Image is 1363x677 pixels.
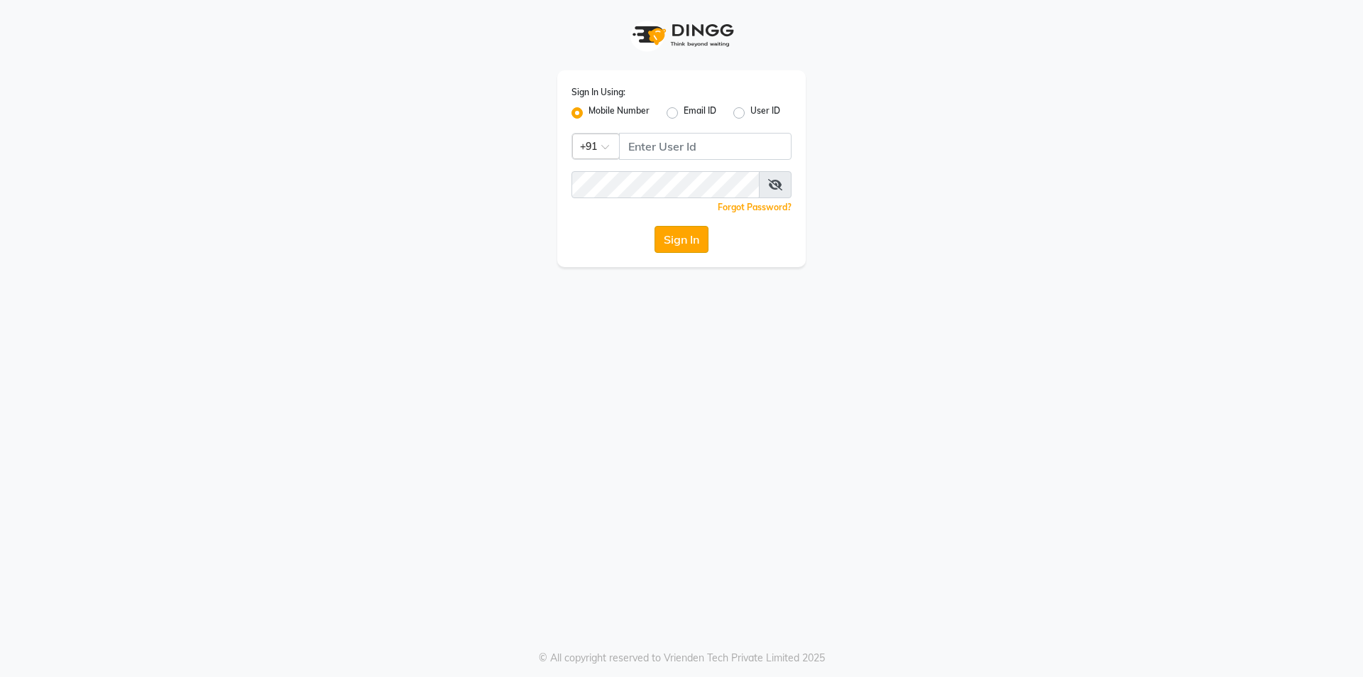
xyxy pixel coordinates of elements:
img: logo1.svg [625,14,738,56]
button: Sign In [655,226,708,253]
input: Username [571,171,760,198]
label: User ID [750,104,780,121]
label: Sign In Using: [571,86,625,99]
label: Email ID [684,104,716,121]
label: Mobile Number [589,104,650,121]
a: Forgot Password? [718,202,792,212]
input: Username [619,133,792,160]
